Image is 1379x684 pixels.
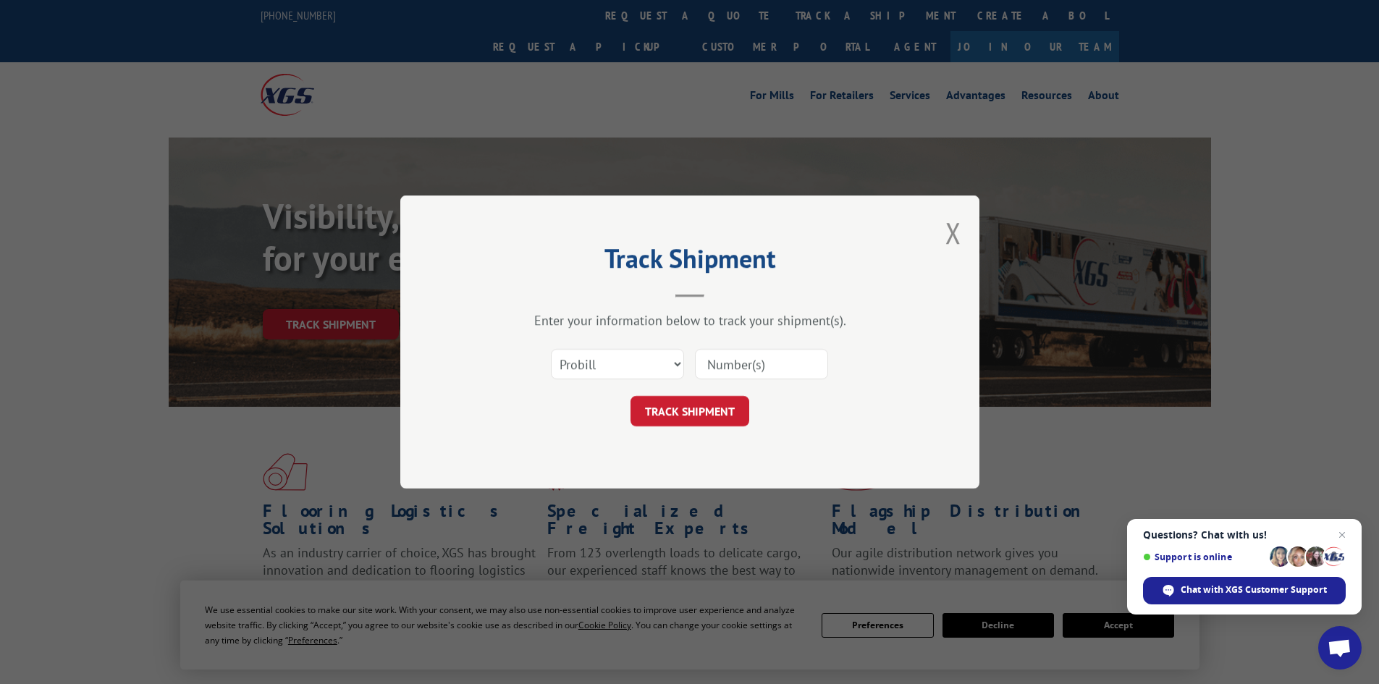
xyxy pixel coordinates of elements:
[473,248,907,276] h2: Track Shipment
[1143,529,1346,541] span: Questions? Chat with us!
[945,214,961,252] button: Close modal
[1318,626,1362,670] a: Open chat
[1143,577,1346,604] span: Chat with XGS Customer Support
[473,312,907,329] div: Enter your information below to track your shipment(s).
[1143,552,1265,562] span: Support is online
[631,396,749,426] button: TRACK SHIPMENT
[1181,583,1327,596] span: Chat with XGS Customer Support
[695,349,828,379] input: Number(s)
